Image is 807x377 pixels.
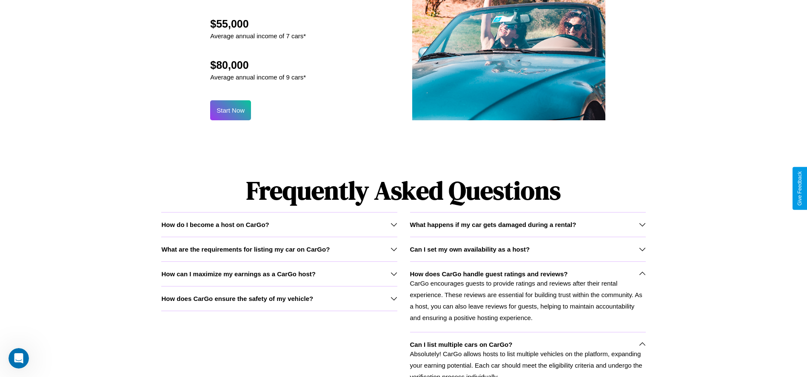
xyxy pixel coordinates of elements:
h3: How do I become a host on CarGo? [161,221,269,228]
div: Give Feedback [797,171,803,206]
h1: Frequently Asked Questions [161,169,645,212]
h3: What happens if my car gets damaged during a rental? [410,221,576,228]
h3: What are the requirements for listing my car on CarGo? [161,246,330,253]
p: Average annual income of 9 cars* [210,71,306,83]
p: CarGo encourages guests to provide ratings and reviews after their rental experience. These revie... [410,278,646,323]
h3: How does CarGo ensure the safety of my vehicle? [161,295,313,302]
h3: How does CarGo handle guest ratings and reviews? [410,270,568,278]
h3: Can I list multiple cars on CarGo? [410,341,513,348]
h3: Can I set my own availability as a host? [410,246,530,253]
p: Average annual income of 7 cars* [210,30,306,42]
button: Start Now [210,100,251,120]
h3: How can I maximize my earnings as a CarGo host? [161,270,316,278]
iframe: Intercom live chat [9,348,29,368]
h2: $80,000 [210,59,306,71]
h2: $55,000 [210,18,306,30]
